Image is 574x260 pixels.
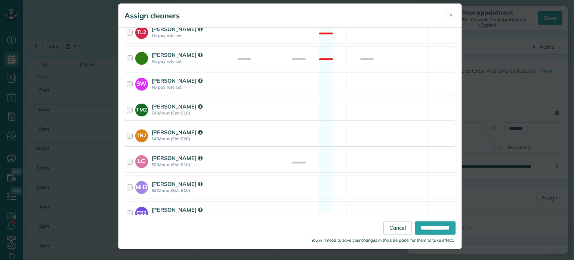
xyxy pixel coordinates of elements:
strong: TR2 [135,129,148,140]
strong: $20/hour (Est: $10) [152,188,235,193]
strong: $20/hour (Est: $10) [152,162,235,167]
strong: MH3 [135,181,148,191]
strong: LC [135,155,148,166]
strong: CS2 [135,207,148,217]
strong: $40/hour (Est: $20) [152,136,235,141]
strong: [PERSON_NAME] [152,51,203,58]
small: You will need to save your changes in the side panel for them to take effect. [311,238,454,243]
strong: No pay rate set [152,33,235,38]
strong: $20/hour (Est: $10) [152,214,235,219]
strong: No pay rate set [152,59,235,64]
strong: TL2 [135,26,148,36]
strong: SW [135,78,148,88]
strong: [PERSON_NAME] [152,155,203,162]
strong: $19/hour (Est: $10) [152,110,235,116]
strong: No pay rate set [152,85,235,90]
strong: [PERSON_NAME] [152,25,203,33]
a: Cancel [383,221,412,235]
strong: [PERSON_NAME] [152,103,203,110]
strong: [PERSON_NAME] [152,77,203,84]
h5: Assign cleaners [124,10,180,21]
span: ✕ [449,12,453,19]
strong: [PERSON_NAME] [152,180,203,187]
strong: TM2 [135,104,148,114]
strong: [PERSON_NAME] [152,206,203,213]
strong: [PERSON_NAME] [152,129,203,136]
